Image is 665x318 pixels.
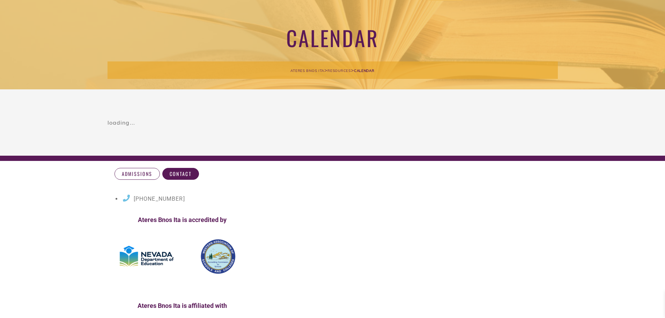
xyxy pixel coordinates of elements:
[201,239,236,274] img: wasc
[134,195,185,202] span: [PHONE_NUMBER]
[116,216,249,224] h4: Ateres Bnos Ita is accredited by
[354,68,375,73] span: Calendar
[327,68,350,73] span: Resources
[114,241,179,272] img: Nevada Dept of Ed Logo
[162,168,199,180] a: Contact
[122,171,153,177] span: Admissions
[116,302,249,310] p: Ateres Bnos Ita is affiliated with
[290,68,324,73] span: Ateres Bnos Ita
[114,168,160,180] a: Admissions
[170,171,192,177] span: Contact
[108,117,558,128] div: loading...
[290,67,324,73] a: Ateres Bnos Ita
[327,67,350,73] a: Resources
[108,24,558,51] h1: Calendar
[108,61,558,79] div: > >
[121,195,185,202] a: [PHONE_NUMBER]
